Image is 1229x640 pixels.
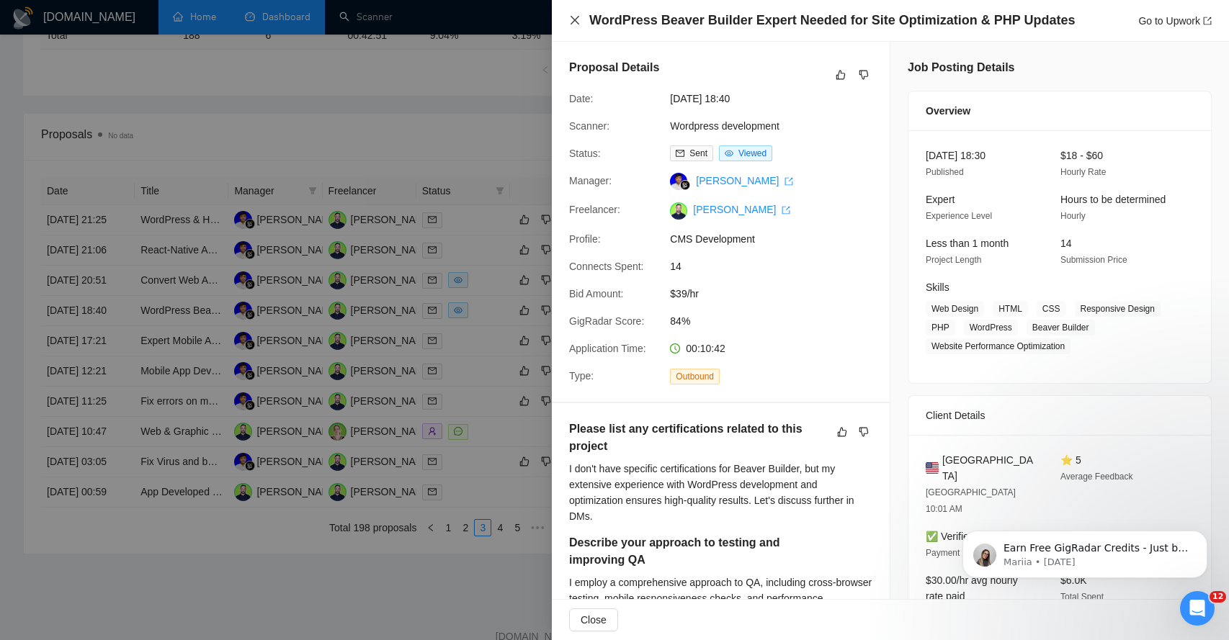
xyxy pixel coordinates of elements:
span: Beaver Builder [1027,320,1095,335]
span: Payment Verification [926,548,1004,558]
span: CSS [1037,301,1066,317]
span: [DATE] 18:40 [670,91,886,107]
span: Application Time: [569,343,646,354]
span: Project Length [926,255,981,265]
span: Scanner: [569,120,609,132]
button: like [834,423,851,441]
a: [PERSON_NAME] export [696,175,793,186]
span: Published [926,167,964,177]
span: Freelancer: [569,204,620,215]
span: Profile: [569,233,601,245]
img: 🇺🇸 [926,460,939,476]
span: 00:10:42 [686,343,725,354]
span: CMS Development [670,231,886,247]
span: Date: [569,93,593,104]
span: 14 [670,258,886,274]
span: like [836,69,846,81]
span: dislike [859,426,869,438]
span: ⭐ 5 [1060,454,1081,466]
div: Client Details [926,396,1194,435]
iframe: Intercom live chat [1180,591,1215,626]
span: Outbound [670,369,720,384]
span: Website Performance Optimization [926,338,1071,354]
span: 84% [670,313,886,329]
span: $39/hr [670,286,886,302]
h5: Proposal Details [569,59,659,76]
span: Hourly [1060,211,1086,221]
button: Close [569,608,618,631]
span: Hourly Rate [1060,167,1106,177]
button: dislike [855,423,872,441]
span: $18 - $60 [1060,150,1103,161]
span: export [1203,17,1212,25]
button: dislike [855,66,872,84]
span: ✅ Verified [926,531,975,542]
span: Average Feedback [1060,472,1133,482]
span: Manager: [569,175,612,186]
span: eye [725,149,733,158]
span: Less than 1 month [926,238,1009,249]
span: Expert [926,194,955,205]
span: Submission Price [1060,255,1127,265]
span: Skills [926,281,949,293]
span: Overview [926,103,970,119]
span: Web Design [926,301,984,317]
img: gigradar-bm.png [680,180,690,190]
a: Wordpress development [670,120,779,132]
span: clock-circle [670,343,680,353]
span: [DATE] 18:30 [926,150,986,161]
span: $30.00/hr avg hourly rate paid [926,574,1018,602]
span: Status: [569,148,601,159]
span: Type: [569,370,594,382]
a: [PERSON_NAME] export [693,204,790,215]
iframe: Intercom notifications message [941,500,1229,601]
span: 12 [1210,591,1226,603]
span: export [782,206,790,215]
img: c1_CvyS9CxCoSJC3mD3BH92RPhVJClFqPvkRQBDCSy2tztzXYjDvTSff_hzb3jbmjQ [670,202,687,220]
h5: Please list any certifications related to this project [569,420,827,455]
span: Hours to be determined [1060,194,1166,205]
span: [GEOGRAPHIC_DATA] [942,452,1037,484]
span: dislike [859,69,869,81]
span: GigRadar Score: [569,315,644,327]
span: 14 [1060,238,1072,249]
span: mail [676,149,684,158]
span: HTML [993,301,1028,317]
span: WordPress [964,320,1018,335]
span: Connects Spent: [569,261,644,272]
span: Close [581,612,607,628]
span: export [785,177,793,186]
h5: Job Posting Details [908,59,1014,76]
span: [GEOGRAPHIC_DATA] 10:01 AM [926,487,1016,514]
div: I employ a comprehensive approach to QA, including cross-browser testing, mobile responsiveness c... [569,574,872,638]
h4: WordPress Beaver Builder Expert Needed for Site Optimization & PHP Updates [589,12,1076,30]
span: Experience Level [926,211,992,221]
span: Responsive Design [1075,301,1161,317]
span: like [837,426,847,438]
button: Close [569,14,581,27]
span: PHP [926,320,955,335]
span: Viewed [738,148,767,158]
span: close [569,14,581,26]
a: Go to Upworkexport [1138,15,1212,27]
span: Sent [689,148,707,158]
div: I don't have specific certifications for Beaver Builder, but my extensive experience with WordPre... [569,461,872,524]
span: Bid Amount: [569,288,624,299]
button: like [832,66,849,84]
h5: Describe your approach to testing and improving QA [569,534,827,569]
